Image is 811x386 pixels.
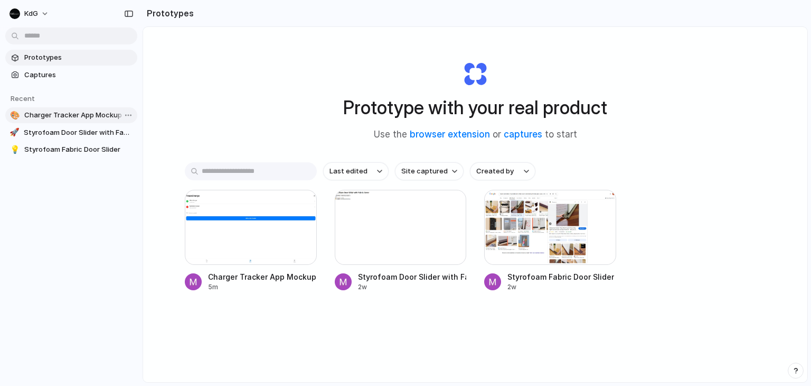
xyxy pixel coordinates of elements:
div: Styrofoam Fabric Door Slider [507,271,614,282]
span: KdG [24,8,38,19]
div: 💡 [10,144,20,155]
a: captures [504,129,542,140]
h1: Prototype with your real product [343,94,607,122]
a: 💡Styrofoam Fabric Door Slider [5,142,137,158]
span: Prototypes [24,52,133,63]
a: Prototypes [5,50,137,66]
button: Created by [470,162,535,180]
span: Charger Tracker App Mockup [24,110,133,121]
div: 5m [208,282,316,292]
span: Styrofoam Door Slider with Fabric Cover [24,127,133,138]
h2: Prototypes [143,7,194,20]
a: 🎨Charger Tracker App Mockup [5,107,137,123]
span: Use the or to start [374,128,577,142]
a: Charger Tracker App MockupCharger Tracker App Mockup5m [185,190,317,292]
span: Last edited [329,166,367,177]
a: Styrofoam Door Slider with Fabric CoverStyrofoam Door Slider with Fabric Cover2w [335,190,467,292]
button: KdG [5,5,54,22]
div: 🎨 [10,110,20,121]
a: Captures [5,67,137,83]
a: Styrofoam Fabric Door SliderStyrofoam Fabric Door Slider2w [484,190,616,292]
span: Recent [11,94,35,103]
span: Created by [476,166,514,177]
div: 2w [507,282,614,292]
div: 2w [358,282,467,292]
span: Styrofoam Fabric Door Slider [24,144,133,155]
button: Site captured [395,162,464,180]
a: 🚀Styrofoam Door Slider with Fabric Cover [5,125,137,141]
button: Last edited [323,162,389,180]
a: browser extension [410,129,490,140]
div: 🚀 [10,127,20,138]
div: Styrofoam Door Slider with Fabric Cover [358,271,467,282]
span: Captures [24,70,133,80]
span: Site captured [401,166,448,177]
div: Charger Tracker App Mockup [208,271,316,282]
